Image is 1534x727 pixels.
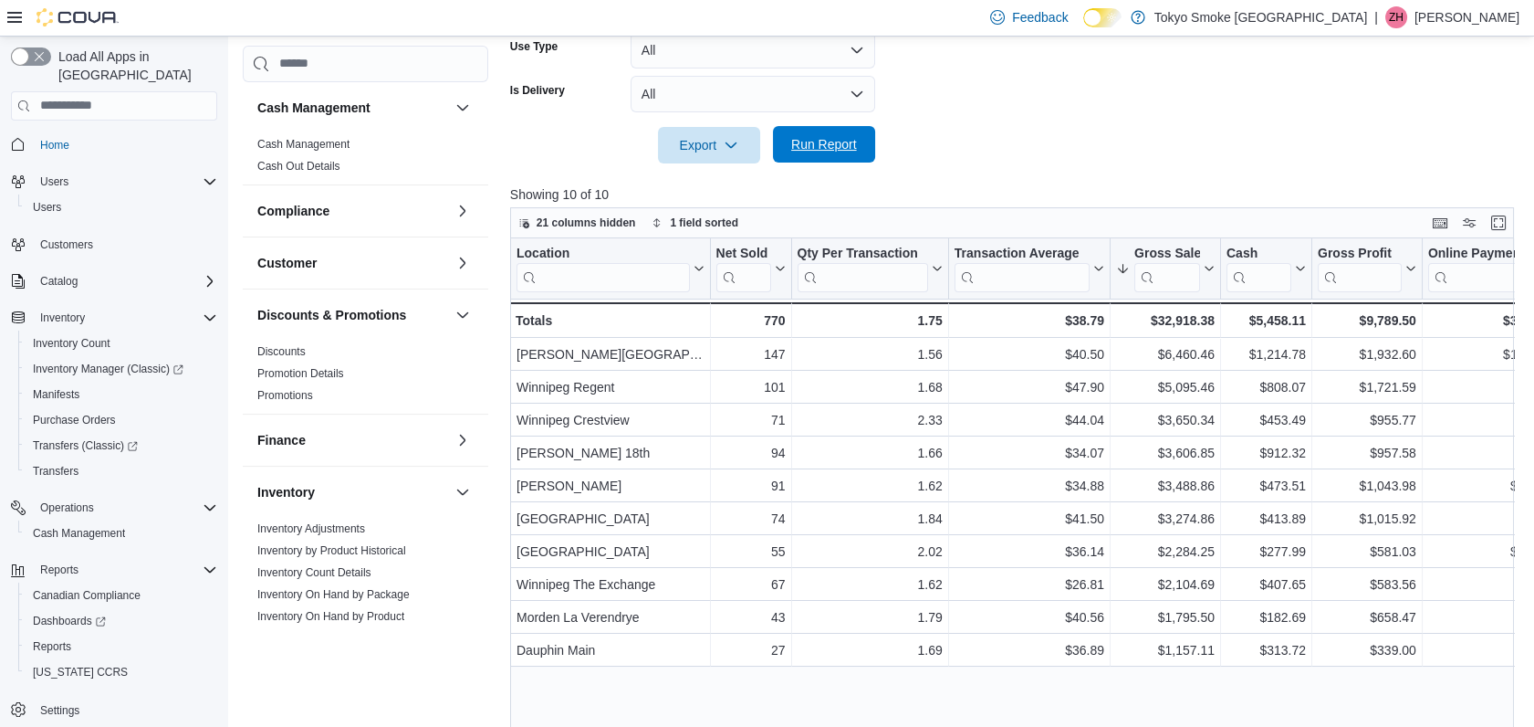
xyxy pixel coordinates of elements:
div: $47.90 [955,376,1104,398]
div: $1,043.98 [1318,475,1416,497]
div: 1.75 [797,310,942,332]
div: Gross Profit [1318,245,1402,291]
div: 74 [715,508,785,530]
button: Settings [4,696,224,722]
div: Net Sold [715,245,770,262]
span: Load All Apps in [GEOGRAPHIC_DATA] [51,47,217,84]
div: Qty Per Transaction [797,245,927,291]
span: Canadian Compliance [33,588,141,603]
span: Inventory On Hand by Package [257,587,410,602]
button: Transaction Average [955,245,1104,291]
span: Transfers [33,464,78,479]
div: $957.58 [1318,442,1416,464]
div: Gross Sales [1134,245,1200,291]
div: $583.56 [1318,574,1416,595]
button: Enter fullscreen [1487,212,1509,234]
div: Gross Sales [1134,245,1200,262]
div: 55 [715,541,785,563]
button: Reports [33,559,86,581]
button: Keyboard shortcuts [1429,212,1451,234]
div: $473.51 [1226,475,1306,497]
button: Cash Management [18,521,224,546]
span: Inventory Count [26,332,217,354]
div: Transaction Average [955,245,1090,291]
a: Reports [26,636,78,658]
span: Cash Management [26,522,217,544]
button: Inventory Count [18,331,224,356]
span: Inventory On Hand by Product [257,609,404,624]
a: Inventory Manager (Classic) [18,356,224,382]
div: 147 [715,343,785,365]
button: Home [4,132,224,158]
button: Inventory [257,483,448,501]
span: Cash Management [257,137,350,152]
div: $6,460.46 [1116,343,1215,365]
span: [US_STATE] CCRS [33,665,128,680]
div: $313.72 [1226,639,1306,661]
div: Qty Per Transaction [797,245,927,262]
span: Inventory [40,311,85,325]
button: Manifests [18,382,224,407]
div: Winnipeg Crestview [517,409,704,431]
div: Morden La Verendrye [517,606,704,628]
div: 1.62 [797,574,942,595]
span: Catalog [33,270,217,292]
button: Qty Per Transaction [797,245,942,291]
button: Purchase Orders [18,407,224,433]
span: Run Report [791,135,857,153]
a: Manifests [26,384,87,406]
span: Feedback [1012,8,1068,26]
button: Compliance [257,202,448,220]
a: [US_STATE] CCRS [26,661,135,683]
a: Inventory On Hand by Product [257,610,404,623]
p: Tokyo Smoke [GEOGRAPHIC_DATA] [1154,6,1368,28]
span: Inventory by Product Historical [257,543,406,558]
div: $3,488.86 [1116,475,1215,497]
a: Customers [33,234,100,256]
div: $1,015.92 [1318,508,1416,530]
button: Discounts & Promotions [257,306,448,324]
button: Location [517,245,704,291]
div: [PERSON_NAME][GEOGRAPHIC_DATA] [517,343,704,365]
div: 1.62 [797,475,942,497]
span: Customers [40,237,93,252]
span: Transfers (Classic) [33,438,138,453]
button: Gross Sales [1116,245,1215,291]
button: Finance [257,431,448,449]
div: $44.04 [955,409,1104,431]
div: [PERSON_NAME] [517,475,704,497]
a: Transfers (Classic) [18,433,224,458]
button: Customers [4,231,224,258]
div: Gross Profit [1318,245,1402,262]
div: $1,214.78 [1226,343,1306,365]
button: Cash Management [452,97,474,119]
span: 1 field sorted [670,216,738,230]
span: Inventory Count Details [257,565,371,580]
a: Cash Management [26,522,132,544]
div: 27 [715,639,785,661]
div: $912.32 [1226,442,1306,464]
button: Cash [1226,245,1306,291]
button: Finance [452,429,474,451]
div: 2.33 [797,409,942,431]
a: Cash Management [257,138,350,151]
div: 101 [715,376,785,398]
button: Gross Profit [1318,245,1416,291]
span: Dashboards [33,614,106,628]
button: Canadian Compliance [18,583,224,608]
button: Export [658,127,760,163]
div: 1.68 [797,376,942,398]
button: Operations [33,497,101,519]
div: $26.81 [955,574,1104,595]
h3: Finance [257,431,306,449]
div: 94 [715,442,785,464]
span: Dark Mode [1083,27,1084,28]
span: Cash Management [33,526,125,541]
div: $182.69 [1226,606,1306,628]
span: Washington CCRS [26,661,217,683]
button: Inventory [33,307,92,329]
button: Catalog [4,269,224,294]
span: Settings [33,698,217,721]
div: Zoe Hyndman [1385,6,1407,28]
button: Transfers [18,458,224,484]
